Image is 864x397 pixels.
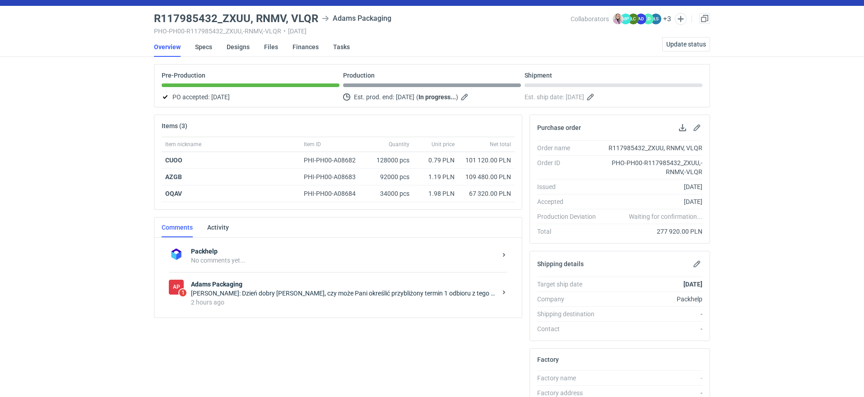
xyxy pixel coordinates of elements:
a: Activity [207,217,229,237]
div: 2 hours ago [191,298,497,307]
strong: [DATE] [683,281,702,288]
span: Unit price [432,141,455,148]
h2: Items (3) [162,122,187,129]
p: Pre-Production [162,72,205,79]
span: Item ID [304,141,321,148]
div: - [603,309,702,319]
div: 109 480.00 PLN [462,172,511,181]
button: Edit estimated shipping date [586,92,597,102]
span: Net total [490,141,511,148]
span: [DATE] [396,92,414,102]
strong: In progress... [418,93,456,101]
span: Quantity [389,141,409,148]
div: Adams Packaging [169,280,184,295]
div: 0.79 PLN [417,156,455,165]
a: Overview [154,37,181,57]
div: - [603,324,702,333]
div: [PERSON_NAME]: Dzień dobry [PERSON_NAME], czy może Pani określić przybliżony termin 1 odbioru z t... [191,289,497,298]
figcaption: ŁS [650,14,661,24]
button: Edit collaborators [675,13,687,25]
span: • [283,28,286,35]
a: Duplicate [699,13,710,24]
a: Designs [227,37,250,57]
div: No comments yet... [191,256,497,265]
strong: Packhelp [191,247,497,256]
div: 1.19 PLN [417,172,455,181]
div: PHI-PH00-A08683 [304,172,364,181]
a: Finances [293,37,319,57]
p: Production [343,72,375,79]
em: ) [456,93,458,101]
div: PHI-PH00-A08684 [304,189,364,198]
div: 92000 pcs [368,169,413,185]
div: 128000 pcs [368,152,413,169]
div: Order name [537,143,603,152]
span: Collaborators [571,15,609,23]
div: [DATE] [603,182,702,191]
h2: Shipping details [537,260,584,268]
span: [DATE] [211,92,230,102]
a: OQAV [165,190,182,197]
h2: Purchase order [537,124,581,131]
em: ( [416,93,418,101]
button: Update status [662,37,710,51]
button: +3 [663,15,671,23]
a: CUOO [165,157,182,164]
a: Files [264,37,278,57]
img: Packhelp [169,247,184,262]
div: R117985432_ZXUU, RNMV, VLQR [603,143,702,152]
img: Klaudia Wiśniewska [613,14,623,24]
div: Issued [537,182,603,191]
div: PHO-PH00-R117985432_ZXUU,-RNMV,-VLQR [603,158,702,176]
div: Company [537,295,603,304]
div: Contact [537,324,603,333]
div: Shipping destination [537,309,603,319]
a: AZGB [165,173,182,180]
div: Adams Packaging [322,13,391,24]
div: Est. ship date: [525,92,702,102]
em: Waiting for confirmation... [629,212,702,221]
figcaption: AD [636,14,646,24]
div: 67 320.00 PLN [462,189,511,198]
div: Target ship date [537,280,603,289]
div: Factory name [537,374,603,383]
h2: Factory [537,356,559,363]
div: [DATE] [603,197,702,206]
div: Accepted [537,197,603,206]
div: - [603,374,702,383]
p: Shipment [525,72,552,79]
div: 101 120.00 PLN [462,156,511,165]
div: Est. prod. end: [343,92,521,102]
div: PO accepted: [162,92,339,102]
figcaption: ŁD [643,14,654,24]
div: Production Deviation [537,212,603,221]
a: Comments [162,217,193,237]
button: Download PO [677,122,688,133]
strong: Adams Packaging [191,280,497,289]
span: Update status [666,41,706,47]
span: 1 [179,289,186,296]
div: 1.98 PLN [417,189,455,198]
div: 277 920.00 PLN [603,227,702,236]
span: Item nickname [165,141,201,148]
h3: R117985432_ZXUU, RNMV, VLQR [154,13,318,24]
div: Total [537,227,603,236]
a: Specs [195,37,212,57]
figcaption: ŁC [628,14,639,24]
a: Tasks [333,37,350,57]
div: 34000 pcs [368,185,413,202]
span: [DATE] [566,92,584,102]
button: Edit estimated production end date [460,92,471,102]
figcaption: AP [169,280,184,295]
button: Edit shipping details [692,259,702,269]
button: Edit purchase order [692,122,702,133]
div: Packhelp [603,295,702,304]
div: PHI-PH00-A08682 [304,156,364,165]
div: Order ID [537,158,603,176]
div: PHO-PH00-R117985432_ZXUU,-RNMV,-VLQR [DATE] [154,28,571,35]
figcaption: MP [620,14,631,24]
